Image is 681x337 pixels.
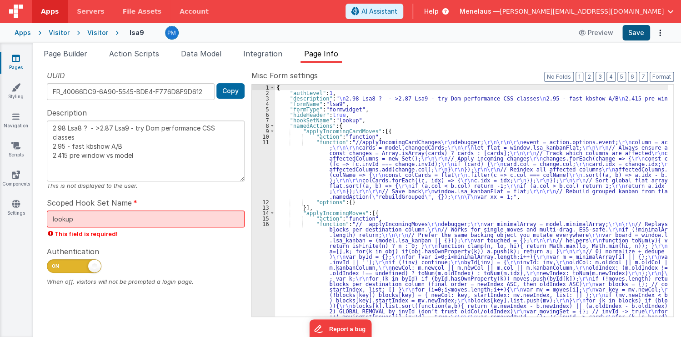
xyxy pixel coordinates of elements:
span: Data Model [181,49,221,58]
span: Integration [243,49,282,58]
div: 5 [252,106,275,112]
div: Apps [15,28,31,37]
div: 3 [252,96,275,101]
button: 2 [585,72,594,82]
div: 4 [252,101,275,106]
button: AI Assistant [346,4,403,19]
span: UUID [47,70,65,81]
button: Copy [216,83,245,99]
span: Scoped Hook Set Name [47,197,132,208]
button: Preview [573,25,619,40]
span: Action Scripts [109,49,159,58]
span: This field is required! [47,230,245,238]
div: Visitor [87,28,108,37]
span: Servers [77,7,104,16]
div: 6 [252,112,275,117]
span: AI Assistant [361,7,397,16]
button: 1 [576,72,583,82]
button: 4 [606,72,616,82]
span: File Assets [123,7,162,16]
div: Visitor [49,28,70,37]
span: Apps [41,7,59,16]
button: 7 [639,72,648,82]
div: 7 [252,117,275,123]
div: 10 [252,134,275,139]
button: 3 [596,72,605,82]
button: Options [654,26,666,39]
div: 14 [252,210,275,216]
span: Page Builder [44,49,87,58]
button: 5 [617,72,626,82]
span: Menelaus — [460,7,500,16]
div: 8 [252,123,275,128]
div: 12 [252,199,275,205]
button: No Folds [544,72,574,82]
div: This is not displayed to the user. [47,181,245,190]
div: When off, visitors will not be prompted a login page. [47,277,245,286]
span: Page Info [304,49,338,58]
button: 6 [628,72,637,82]
div: 13 [252,205,275,210]
button: Format [650,72,674,82]
div: 1 [252,85,275,90]
span: Description [47,107,87,118]
h4: lsa9 [130,29,144,36]
span: Authentication [47,246,99,257]
button: Save [622,25,650,40]
span: Misc Form settings [251,70,318,81]
div: 15 [252,216,275,221]
span: Help [424,7,439,16]
div: 11 [252,139,275,199]
div: 9 [252,128,275,134]
div: 2 [252,90,275,96]
button: Menelaus — [PERSON_NAME][EMAIL_ADDRESS][DOMAIN_NAME] [460,7,674,16]
span: [PERSON_NAME][EMAIL_ADDRESS][DOMAIN_NAME] [500,7,664,16]
img: a12ed5ba5769bda9d2665f51d2850528 [165,26,178,39]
